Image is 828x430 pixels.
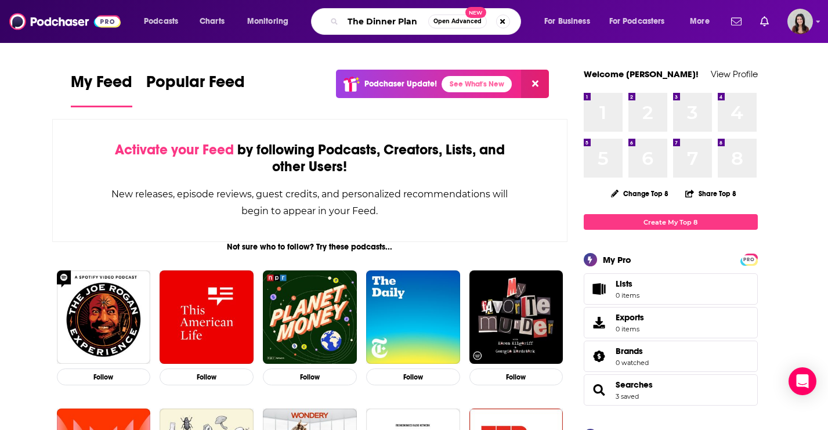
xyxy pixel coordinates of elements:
[263,270,357,364] img: Planet Money
[584,307,758,338] a: Exports
[584,68,699,80] a: Welcome [PERSON_NAME]!
[71,72,132,99] span: My Feed
[247,13,288,30] span: Monitoring
[726,12,746,31] a: Show notifications dropdown
[71,72,132,107] a: My Feed
[57,270,151,364] img: The Joe Rogan Experience
[584,214,758,230] a: Create My Top 8
[160,270,254,364] img: This American Life
[366,270,460,364] img: The Daily
[536,12,605,31] button: open menu
[322,8,532,35] div: Search podcasts, credits, & more...
[469,368,563,385] button: Follow
[616,392,639,400] a: 3 saved
[690,13,710,30] span: More
[603,254,631,265] div: My Pro
[616,346,643,356] span: Brands
[588,281,611,297] span: Lists
[146,72,245,107] a: Popular Feed
[469,270,563,364] img: My Favorite Murder with Karen Kilgariff and Georgia Hardstark
[584,374,758,406] span: Searches
[465,7,486,18] span: New
[111,186,509,219] div: New releases, episode reviews, guest credits, and personalized recommendations will begin to appe...
[428,15,487,28] button: Open AdvancedNew
[616,346,649,356] a: Brands
[742,255,756,263] a: PRO
[366,368,460,385] button: Follow
[239,12,303,31] button: open menu
[364,79,437,89] p: Podchaser Update!
[711,68,758,80] a: View Profile
[588,348,611,364] a: Brands
[616,291,639,299] span: 0 items
[787,9,813,34] button: Show profile menu
[9,10,121,32] img: Podchaser - Follow, Share and Rate Podcasts
[616,279,632,289] span: Lists
[144,13,178,30] span: Podcasts
[787,9,813,34] img: User Profile
[789,367,816,395] div: Open Intercom Messenger
[616,312,644,323] span: Exports
[111,142,509,175] div: by following Podcasts, Creators, Lists, and other Users!
[755,12,773,31] a: Show notifications dropdown
[588,315,611,331] span: Exports
[584,341,758,372] span: Brands
[442,76,512,92] a: See What's New
[146,72,245,99] span: Popular Feed
[57,368,151,385] button: Follow
[115,141,234,158] span: Activate your Feed
[602,12,682,31] button: open menu
[192,12,232,31] a: Charts
[682,12,724,31] button: open menu
[616,325,644,333] span: 0 items
[263,368,357,385] button: Follow
[584,273,758,305] a: Lists
[200,13,225,30] span: Charts
[343,12,428,31] input: Search podcasts, credits, & more...
[52,242,568,252] div: Not sure who to follow? Try these podcasts...
[685,182,737,205] button: Share Top 8
[787,9,813,34] span: Logged in as ZenoCuisinart
[604,186,676,201] button: Change Top 8
[616,279,639,289] span: Lists
[616,380,653,390] a: Searches
[433,19,482,24] span: Open Advanced
[609,13,665,30] span: For Podcasters
[616,359,649,367] a: 0 watched
[544,13,590,30] span: For Business
[160,368,254,385] button: Follow
[136,12,193,31] button: open menu
[588,382,611,398] a: Searches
